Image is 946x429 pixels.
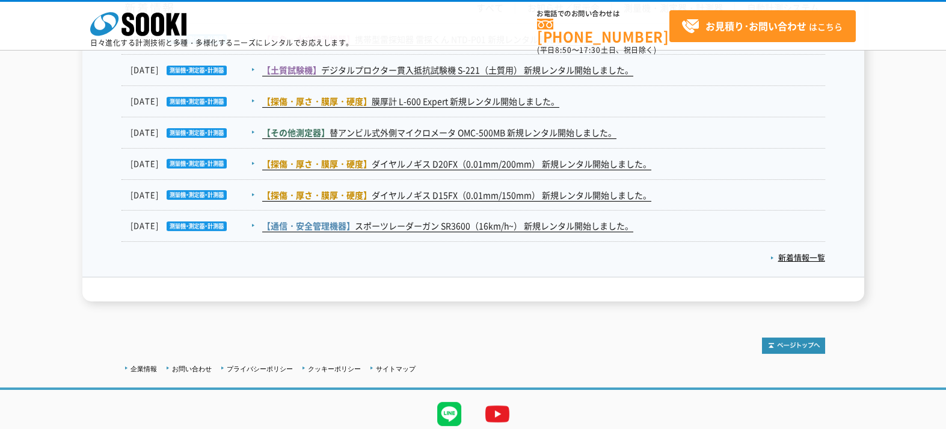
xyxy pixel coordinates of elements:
[131,189,261,202] dt: [DATE]
[159,190,227,200] img: 測量機・測定器・計測器
[131,158,261,170] dt: [DATE]
[131,95,261,108] dt: [DATE]
[227,365,293,372] a: プライバシーポリシー
[762,338,825,354] img: トップページへ
[376,365,416,372] a: サイトマップ
[537,19,669,43] a: [PHONE_NUMBER]
[555,45,572,55] span: 8:50
[262,95,559,108] a: 【探傷・厚さ・膜厚・硬度】膜厚計 L-600 Expert 新規レンタル開始しました。
[159,128,227,138] img: 測量機・測定器・計測器
[579,45,601,55] span: 17:30
[159,221,227,231] img: 測量機・測定器・計測器
[770,252,825,263] a: 新着情報一覧
[669,10,856,42] a: お見積り･お問い合わせはこちら
[308,365,361,372] a: クッキーポリシー
[705,19,806,33] strong: お見積り･お問い合わせ
[90,39,354,46] p: 日々進化する計測技術と多種・多様化するニーズにレンタルでお応えします。
[159,159,227,168] img: 測量機・測定器・計測器
[262,220,633,232] a: 【通信・安全管理機器】スポーツレーダーガン SR3600（16km/h~） 新規レンタル開始しました。
[159,66,227,75] img: 測量機・測定器・計測器
[262,158,651,170] a: 【探傷・厚さ・膜厚・硬度】ダイヤルノギス D20FX（0.01mm/200mm） 新規レンタル開始しました。
[262,158,372,170] span: 【探傷・厚さ・膜厚・硬度】
[172,365,212,372] a: お問い合わせ
[262,220,355,232] span: 【通信・安全管理機器】
[131,220,261,232] dt: [DATE]
[262,126,330,138] span: 【その他測定器】
[262,64,321,76] span: 【土質試験機】
[131,126,261,139] dt: [DATE]
[159,97,227,106] img: 測量機・測定器・計測器
[131,365,157,372] a: 企業情報
[681,17,843,35] span: はこちら
[537,45,656,55] span: (平日 ～ 土日、祝日除く)
[262,189,372,201] span: 【探傷・厚さ・膜厚・硬度】
[537,10,669,17] span: お電話でのお問い合わせは
[131,64,261,76] dt: [DATE]
[262,126,616,139] a: 【その他測定器】替アンビル式外側マイクロメータ OMC-500MB 新規レンタル開始しました。
[262,189,651,202] a: 【探傷・厚さ・膜厚・硬度】ダイヤルノギス D15FX（0.01mm/150mm） 新規レンタル開始しました。
[262,95,372,107] span: 【探傷・厚さ・膜厚・硬度】
[262,64,633,76] a: 【土質試験機】デジタルプロクター貫入抵抗試験機 S-221（土質用） 新規レンタル開始しました。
